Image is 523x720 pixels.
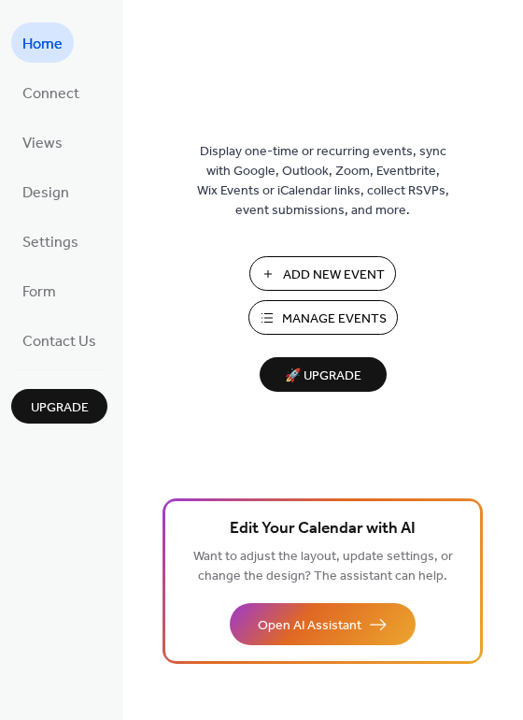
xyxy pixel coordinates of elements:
[258,616,361,636] span: Open AI Assistant
[11,320,107,360] a: Contact Us
[249,256,396,291] button: Add New Event
[22,327,96,356] span: Contact Us
[11,221,90,261] a: Settings
[11,22,74,63] a: Home
[193,544,453,589] span: Want to adjust the layout, update settings, or change the design? The assistant can help.
[22,30,63,59] span: Home
[22,228,78,257] span: Settings
[283,266,385,285] span: Add New Event
[11,270,67,310] a: Form
[271,364,375,389] span: 🚀 Upgrade
[282,310,387,329] span: Manage Events
[11,389,107,424] button: Upgrade
[22,79,79,108] span: Connect
[197,142,449,221] span: Display one-time or recurring events, sync with Google, Outlook, Zoom, Eventbrite, Wix Events or ...
[11,122,74,162] a: Views
[248,300,398,335] button: Manage Events
[22,179,69,208] span: Design
[22,278,56,307] span: Form
[230,603,416,645] button: Open AI Assistant
[31,398,89,418] span: Upgrade
[260,357,387,392] button: 🚀 Upgrade
[230,516,416,542] span: Edit Your Calendar with AI
[11,72,91,112] a: Connect
[22,129,63,158] span: Views
[11,171,80,211] a: Design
